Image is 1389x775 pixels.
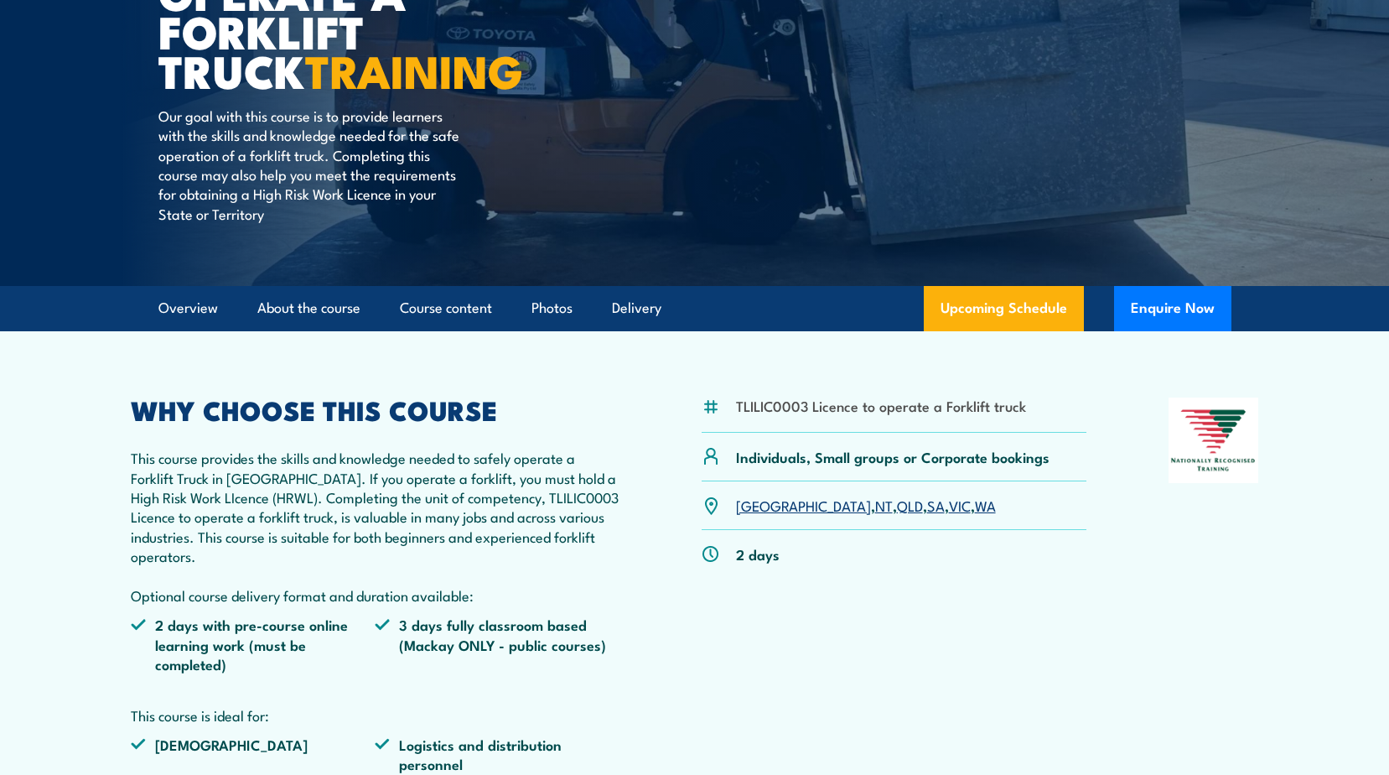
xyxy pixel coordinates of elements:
a: WA [975,495,996,515]
img: Nationally Recognised Training logo. [1169,398,1259,483]
a: Photos [531,286,573,330]
strong: TRAINING [305,34,523,104]
a: Course content [400,286,492,330]
a: SA [927,495,945,515]
p: This course provides the skills and knowledge needed to safely operate a Forklift Truck in [GEOGR... [131,448,620,605]
a: VIC [949,495,971,515]
li: 3 days fully classroom based (Mackay ONLY - public courses) [375,615,619,674]
button: Enquire Now [1114,286,1231,331]
a: Overview [158,286,218,330]
a: About the course [257,286,360,330]
a: Upcoming Schedule [924,286,1084,331]
p: This course is ideal for: [131,705,620,725]
p: 2 days [736,544,780,564]
li: Logistics and distribution personnel [375,735,619,774]
a: [GEOGRAPHIC_DATA] [736,495,871,515]
li: 2 days with pre-course online learning work (must be completed) [131,615,376,674]
p: Our goal with this course is to provide learners with the skills and knowledge needed for the saf... [158,106,464,223]
p: , , , , , [736,496,996,515]
a: QLD [897,495,923,515]
p: Individuals, Small groups or Corporate bookings [736,447,1050,466]
a: NT [875,495,893,515]
li: TLILIC0003 Licence to operate a Forklift truck [736,396,1026,415]
h2: WHY CHOOSE THIS COURSE [131,398,620,421]
li: [DEMOGRAPHIC_DATA] [131,735,376,774]
a: Delivery [612,286,661,330]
